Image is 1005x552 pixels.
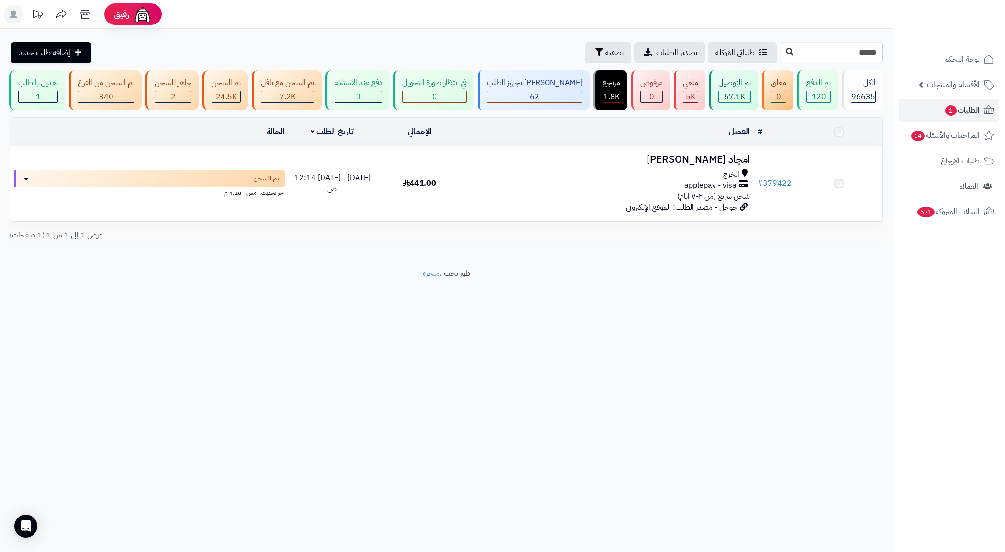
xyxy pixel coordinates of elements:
div: 1845 [603,91,620,102]
a: تم الدفع 120 [795,70,840,110]
a: جاهز للشحن 2 [144,70,201,110]
img: ai-face.png [133,5,152,24]
span: 0 [356,91,361,102]
a: تم الشحن مع ناقل 7.2K [250,70,324,110]
span: المراجعات والأسئلة [910,129,980,142]
div: دفع عند الاستلام [335,78,382,89]
div: [PERSON_NAME] تجهيز الطلب [487,78,582,89]
a: [PERSON_NAME] تجهيز الطلب 62 [476,70,592,110]
a: تصدير الطلبات [634,42,705,63]
a: الطلبات1 [899,99,999,122]
span: 96635 [851,91,875,102]
span: 571 [916,206,935,218]
div: معلق [771,78,786,89]
div: 0 [335,91,382,102]
a: دفع عند الاستلام 0 [324,70,391,110]
span: 14 [911,130,925,142]
div: 2 [155,91,191,102]
a: طلبات الإرجاع [899,149,999,172]
div: 62 [487,91,582,102]
span: 7.2K [279,91,296,102]
a: الكل96635 [840,70,885,110]
a: إضافة طلب جديد [11,42,91,63]
a: تم التوصيل 57.1K [707,70,760,110]
span: 120 [812,91,826,102]
span: تصدير الطلبات [656,47,697,58]
span: 441.00 [403,178,436,189]
span: الطلبات [944,103,980,117]
span: 2 [171,91,176,102]
a: الحالة [267,126,285,137]
a: تم الشحن من الفرع 340 [67,70,144,110]
span: تصفية [605,47,624,58]
span: 0 [776,91,781,102]
a: مرتجع 1.8K [592,70,629,110]
div: تم الشحن من الفرع [78,78,134,89]
div: 340 [78,91,134,102]
span: 24.5K [216,91,237,102]
a: متجرة [423,268,440,279]
div: جاهز للشحن [155,78,191,89]
a: تاريخ الطلب [311,126,354,137]
span: إضافة طلب جديد [19,47,70,58]
span: # [758,178,763,189]
span: applepay - visa [684,180,737,191]
div: 1 [19,91,57,102]
div: Open Intercom Messenger [14,515,37,538]
div: 0 [403,91,466,102]
span: 1.8K [603,91,620,102]
a: #379422 [758,178,792,189]
span: 57.1K [724,91,745,102]
a: معلق 0 [760,70,795,110]
span: 0 [432,91,437,102]
span: 1 [36,91,41,102]
span: طلبات الإرجاع [941,154,980,168]
span: السلات المتروكة [916,205,980,218]
div: تعديل بالطلب [18,78,58,89]
div: الكل [851,78,876,89]
a: تم الشحن 24.5K [201,70,250,110]
div: في انتظار صورة التحويل [402,78,467,89]
span: رفيق [114,9,129,20]
div: 0 [641,91,662,102]
a: مرفوض 0 [629,70,672,110]
span: العملاء [960,180,978,193]
span: 0 [649,91,654,102]
div: مرتجع [603,78,620,89]
div: اخر تحديث: أمس - 4:18 م [14,187,285,197]
div: تم الشحن مع ناقل [261,78,314,89]
a: في انتظار صورة التحويل 0 [391,70,476,110]
span: لوحة التحكم [944,53,980,66]
div: تم الدفع [806,78,831,89]
div: ملغي [683,78,698,89]
div: 4998 [683,91,698,102]
div: عرض 1 إلى 1 من 1 (1 صفحات) [2,230,447,241]
span: 5K [686,91,695,102]
span: 1 [945,105,957,116]
a: العميل [729,126,750,137]
span: تم الشحن [253,174,279,183]
img: logo-2.png [940,7,996,27]
a: # [758,126,762,137]
a: طلباتي المُوكلة [708,42,777,63]
div: مرفوض [640,78,663,89]
div: 24539 [212,91,240,102]
div: 0 [771,91,786,102]
span: [DATE] - [DATE] 12:14 ص [294,172,370,194]
a: ملغي 5K [672,70,707,110]
div: 57055 [719,91,750,102]
div: 7222 [261,91,314,102]
span: شحن سريع (من ٢-٧ ايام) [677,191,750,202]
a: العملاء [899,175,999,198]
span: الأقسام والمنتجات [927,78,980,91]
a: السلات المتروكة571 [899,200,999,223]
span: 62 [530,91,539,102]
div: تم الشحن [212,78,241,89]
h3: امجاد [PERSON_NAME] [467,154,750,165]
span: الخرج [723,169,739,180]
a: تحديثات المنصة [25,5,49,26]
span: طلباتي المُوكلة [715,47,755,58]
div: تم التوصيل [718,78,751,89]
a: المراجعات والأسئلة14 [899,124,999,147]
span: 340 [99,91,113,102]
